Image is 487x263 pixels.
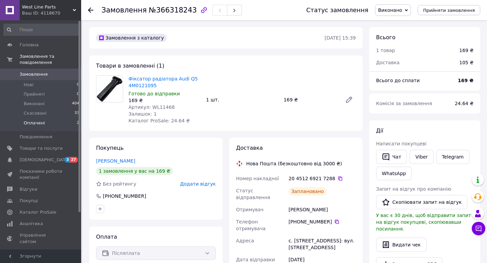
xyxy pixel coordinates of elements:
[129,76,198,88] a: Фіксатор радіатора Audi Q5 4M0121095
[129,91,180,96] span: Готово до відправки
[459,47,473,54] div: 169 ₴
[102,193,147,199] div: [PHONE_NUMBER]
[410,150,433,164] a: Viber
[376,60,399,65] span: Доставка
[376,101,432,106] span: Комісія за замовлення
[88,7,93,14] div: Повернутися назад
[376,48,395,53] span: 1 товар
[423,8,475,13] span: Прийняти замовлення
[376,238,426,252] button: Видати чек
[287,235,357,254] div: с. [STREET_ADDRESS]: вул. [STREET_ADDRESS]
[288,187,327,195] div: Заплановано
[74,110,79,116] span: 33
[72,101,79,107] span: 404
[96,167,173,175] div: 1 замовлення у вас на 169 ₴
[281,95,340,104] div: 169 ₴
[22,10,81,16] div: Ваш ID: 4118670
[20,42,39,48] span: Головна
[70,157,78,163] span: 27
[376,150,407,164] button: Чат
[77,120,79,126] span: 2
[472,222,485,235] button: Чат з покупцем
[129,118,190,123] span: Каталог ProSale: 24.64 ₴
[96,145,124,151] span: Покупець
[236,176,279,181] span: Номер накладної
[3,24,80,36] input: Пошук
[376,141,426,146] span: Написати покупцеві
[20,71,48,77] span: Замовлення
[288,175,356,182] div: 20 4512 6921 7288
[24,110,47,116] span: Скасовані
[24,120,45,126] span: Оплачені
[236,188,270,200] span: Статус відправлення
[20,157,70,163] span: [DEMOGRAPHIC_DATA]
[103,181,136,187] span: Без рейтингу
[20,134,52,140] span: Повідомлення
[325,35,356,41] time: [DATE] 15:39
[203,95,281,104] div: 1 шт.
[376,186,451,192] span: Запит на відгук про компанію
[236,238,254,243] span: Адреса
[96,63,164,69] span: Товари в замовленні (1)
[20,168,63,181] span: Показники роботи компанії
[458,78,473,83] b: 169 ₴
[455,55,478,70] div: 105 ₴
[77,82,79,88] span: 0
[77,91,79,97] span: 0
[245,160,344,167] div: Нова Пошта (безкоштовно від 3000 ₴)
[24,91,45,97] span: Прийняті
[20,198,38,204] span: Покупці
[20,53,81,66] span: Замовлення та повідомлення
[65,157,70,163] span: 3
[287,204,357,216] div: [PERSON_NAME]
[22,4,73,10] span: West Line Parts
[376,78,420,83] span: Всього до сплати
[376,213,471,232] span: У вас є 30 днів, щоб відправити запит на відгук покупцеві, скопіювавши посилання.
[180,181,216,187] span: Додати відгук
[376,34,395,41] span: Всього
[455,101,473,106] span: 24.64 ₴
[236,145,263,151] span: Доставка
[96,34,167,42] div: Замовлення з каталогу
[376,195,467,209] button: Скопіювати запит на відгук
[418,5,480,15] button: Прийняти замовлення
[342,93,356,106] a: Редагувати
[20,145,63,151] span: Товари та послуги
[376,167,412,180] a: WhatsApp
[149,6,197,14] span: №366318243
[24,82,33,88] span: Нові
[376,127,383,134] span: Дії
[129,111,157,117] span: Залишок: 1
[20,232,63,244] span: Управління сайтом
[236,207,263,212] span: Отримувач
[24,101,45,107] span: Виконані
[20,209,56,215] span: Каталог ProSale
[288,218,356,225] div: [PHONE_NUMBER]
[306,7,368,14] div: Статус замовлення
[20,186,37,192] span: Відгуки
[236,257,275,262] span: Дата відправки
[129,104,175,110] span: Артикул: WL11468
[96,234,117,240] span: Оплата
[96,158,135,164] a: [PERSON_NAME]
[129,97,201,104] div: 169 ₴
[436,150,469,164] a: Telegram
[378,7,402,13] span: Виконано
[101,6,147,14] span: Замовлення
[236,219,265,231] span: Телефон отримувача
[96,76,123,102] img: Фіксатор радіатора Audi Q5 4M0121095
[20,221,43,227] span: Аналітика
